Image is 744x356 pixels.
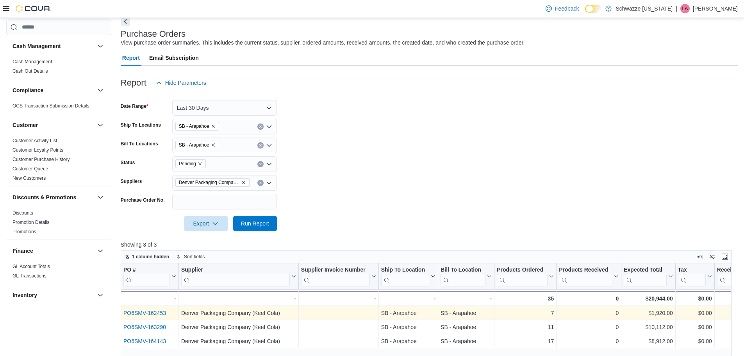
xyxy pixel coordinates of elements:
div: Products Ordered [497,266,548,274]
div: Finance [6,262,111,284]
h3: Inventory [12,291,37,299]
div: 7 [497,308,554,318]
span: Promotions [12,229,36,235]
a: Customer Purchase History [12,157,70,162]
span: Pending [175,159,206,168]
button: Remove SB - Arapahoe from selection in this group [211,124,216,129]
span: Report [122,50,140,66]
span: Hide Parameters [165,79,206,87]
div: $1,920.00 [624,308,673,318]
button: Clear input [257,180,264,186]
div: Products Received [559,266,612,286]
span: Denver Packaging Company (Keef Cola) [179,179,240,186]
div: $10,112.00 [624,322,673,332]
label: Ship To Locations [121,122,161,128]
a: GL Transactions [12,273,46,279]
span: New Customers [12,175,46,181]
button: Tax [678,266,712,286]
div: Tax [678,266,706,286]
h3: Cash Management [12,42,61,50]
label: Purchase Order No. [121,197,165,203]
a: Feedback [542,1,582,16]
div: Products Ordered [497,266,548,286]
a: Cash Management [12,59,52,64]
button: Customer [96,120,105,130]
h3: Compliance [12,86,43,94]
div: Supplier Invoice Number [301,266,370,286]
div: SB - Arapahoe [441,308,492,318]
span: Email Subscription [149,50,199,66]
button: Sort fields [173,252,208,261]
div: Libby Aragon [680,4,690,13]
div: SB - Arapahoe [381,322,436,332]
h3: Customer [12,121,38,129]
div: Supplier [181,266,290,274]
span: Run Report [241,220,269,227]
span: SB - Arapahoe [179,141,209,149]
span: Customer Purchase History [12,156,70,163]
div: Denver Packaging Company (Keef Cola) [181,308,296,318]
span: SB - Arapahoe [175,122,219,131]
p: | [676,4,677,13]
button: Remove Pending from selection in this group [198,161,202,166]
button: Keyboard shortcuts [695,252,705,261]
button: Discounts & Promotions [96,193,105,202]
button: Products Ordered [497,266,554,286]
span: Cash Management [12,59,52,65]
button: Next [121,17,130,26]
div: View purchase order summaries. This includes the current status, supplier, ordered amounts, recei... [121,39,525,47]
a: GL Account Totals [12,264,50,269]
a: Discounts [12,210,33,216]
div: PO # URL [123,266,170,286]
a: Cash Out Details [12,68,48,74]
button: Cash Management [12,42,94,50]
div: PO # [123,266,170,274]
span: GL Account Totals [12,263,50,270]
img: Cova [16,5,51,13]
div: Denver Packaging Company (Keef Cola) [181,336,296,346]
div: Supplier Invoice Number [301,266,370,274]
button: Inventory [96,290,105,300]
div: - [381,294,436,303]
span: LA [682,4,688,13]
span: Export [189,216,223,231]
div: 11 [497,322,554,332]
button: Enter fullscreen [720,252,730,261]
button: Open list of options [266,142,272,148]
button: Run Report [233,216,277,231]
button: Remove Denver Packaging Company (Keef Cola) from selection in this group [241,180,246,185]
a: OCS Transaction Submission Details [12,103,89,109]
button: Finance [96,246,105,256]
button: Bill To Location [441,266,492,286]
button: Remove SB - Arapahoe from selection in this group [211,143,216,147]
button: Compliance [12,86,94,94]
span: Feedback [555,5,579,13]
button: Hide Parameters [153,75,209,91]
span: SB - Arapahoe [175,141,219,149]
div: Products Received [559,266,612,274]
div: 0 [559,294,619,303]
div: Ship To Location [381,266,430,286]
h3: Discounts & Promotions [12,193,76,201]
label: Date Range [121,103,148,109]
span: Denver Packaging Company (Keef Cola) [175,178,250,187]
div: Customer [6,136,111,186]
button: Open list of options [266,161,272,167]
div: $0.00 [678,294,712,303]
button: Customer [12,121,94,129]
a: Customer Queue [12,166,48,172]
span: GL Transactions [12,273,46,279]
div: Discounts & Promotions [6,208,111,240]
button: Supplier Invoice Number [301,266,376,286]
button: Ship To Location [381,266,436,286]
div: 0 [559,336,619,346]
a: Customer Loyalty Points [12,147,63,153]
button: Clear input [257,161,264,167]
a: Customer Activity List [12,138,57,143]
div: Denver Packaging Company (Keef Cola) [181,322,296,332]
